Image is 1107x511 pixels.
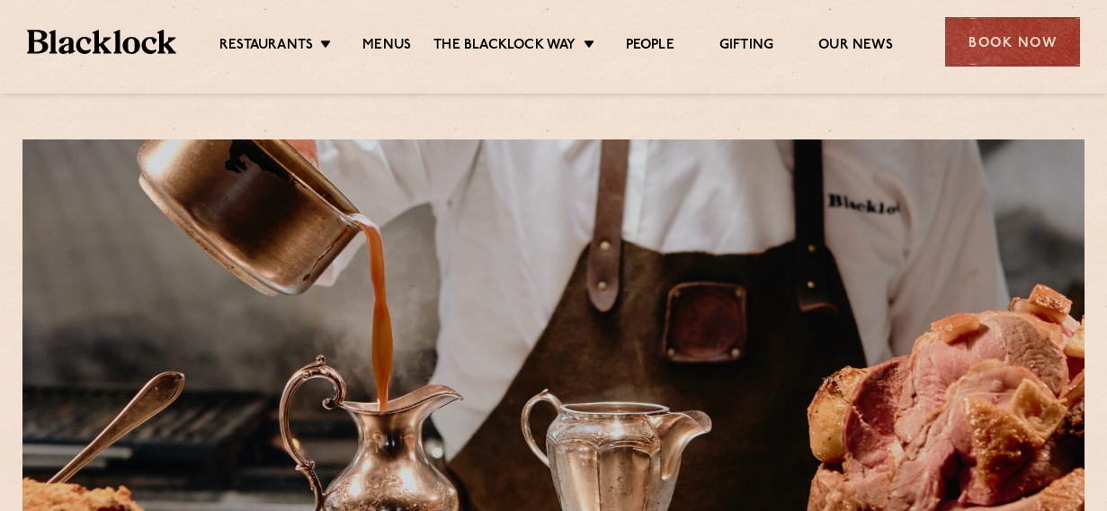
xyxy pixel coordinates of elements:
[219,37,313,57] a: Restaurants
[945,17,1080,67] div: Book Now
[433,37,576,57] a: The Blacklock Way
[362,37,411,57] a: Menus
[626,37,674,57] a: People
[719,37,773,57] a: Gifting
[27,30,176,55] img: BL_Textured_Logo-footer-cropped.svg
[818,37,893,57] a: Our News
